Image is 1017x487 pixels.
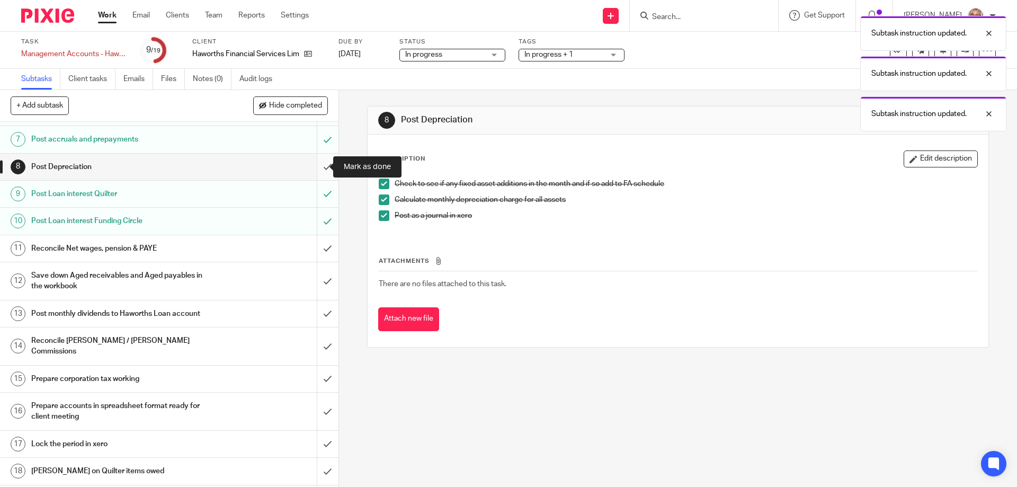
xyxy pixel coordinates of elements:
[166,10,189,21] a: Clients
[11,96,69,114] button: + Add subtask
[379,258,430,264] span: Attachments
[31,159,215,175] h1: Post Depreciation
[11,437,25,451] div: 17
[151,48,160,54] small: /19
[395,179,977,189] p: Check to see if any fixed asset additions in the month and if so add to FA schedule
[379,280,506,288] span: There are no files attached to this task.
[871,109,967,119] p: Subtask instruction updated.
[21,8,74,23] img: Pixie
[405,51,442,58] span: In progress
[31,241,215,256] h1: Reconcile Net wages, pension & PAYE
[31,333,215,360] h1: Reconcile [PERSON_NAME] / [PERSON_NAME] Commissions
[68,69,115,90] a: Client tasks
[192,49,299,59] p: Haworths Financial Services Limited
[31,398,215,425] h1: Prepare accounts in spreadsheet format ready for client meeting
[269,102,322,110] span: Hide completed
[871,28,967,39] p: Subtask instruction updated.
[146,44,160,56] div: 9
[253,96,328,114] button: Hide completed
[11,214,25,228] div: 10
[904,150,978,167] button: Edit description
[205,10,222,21] a: Team
[338,38,386,46] label: Due by
[395,194,977,205] p: Calculate monthly depreciation charge for all assets
[31,186,215,202] h1: Post Loan interest Quilter
[98,10,117,21] a: Work
[11,371,25,386] div: 15
[401,114,701,126] h1: Post Depreciation
[123,69,153,90] a: Emails
[378,307,439,331] button: Attach new file
[11,187,25,201] div: 9
[193,69,231,90] a: Notes (0)
[378,112,395,129] div: 8
[11,464,25,479] div: 18
[31,268,215,295] h1: Save down Aged receivables and Aged payables in the workbook
[31,213,215,229] h1: Post Loan interest Funding Circle
[132,10,150,21] a: Email
[11,241,25,256] div: 11
[31,463,215,479] h1: [PERSON_NAME] on Quilter items owed
[395,210,977,221] p: Post as a journal in xero
[11,306,25,321] div: 13
[11,273,25,288] div: 12
[378,155,425,163] p: Description
[281,10,309,21] a: Settings
[161,69,185,90] a: Files
[31,131,215,147] h1: Post accruals and prepayments
[399,38,505,46] label: Status
[31,436,215,452] h1: Lock the period in xero
[11,404,25,419] div: 16
[238,10,265,21] a: Reports
[192,38,325,46] label: Client
[21,49,127,59] div: Management Accounts - Haworths Financial Services Limited
[11,339,25,353] div: 14
[871,68,967,79] p: Subtask instruction updated.
[31,371,215,387] h1: Prepare corporation tax working
[11,160,25,174] div: 8
[239,69,280,90] a: Audit logs
[21,69,60,90] a: Subtasks
[338,50,361,58] span: [DATE]
[967,7,984,24] img: SJ.jpg
[21,38,127,46] label: Task
[11,132,25,147] div: 7
[31,306,215,322] h1: Post monthly dividends to Haworths Loan account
